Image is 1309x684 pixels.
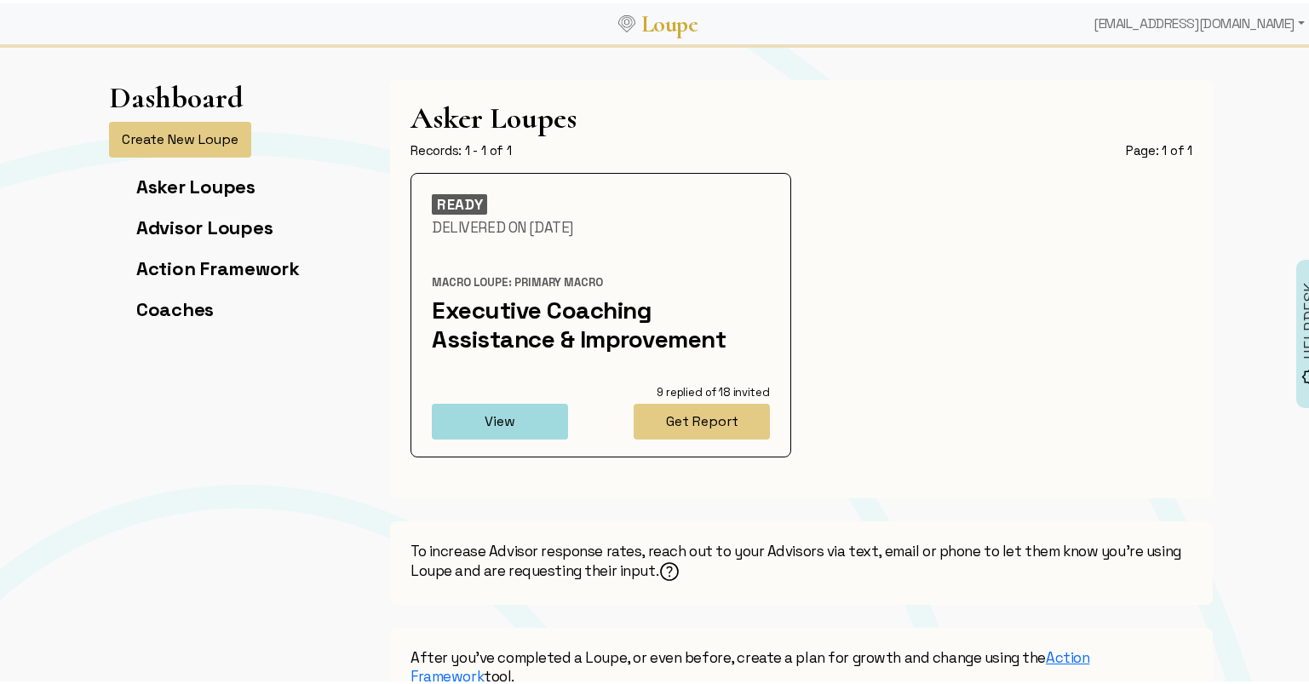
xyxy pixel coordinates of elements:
[432,272,770,287] div: Macro Loupe: Primary Macro
[634,400,770,436] button: Get Report
[432,191,487,211] div: READY
[109,118,251,154] button: Create New Loupe
[410,139,512,156] div: Records: 1 - 1 of 1
[109,77,244,112] h1: Dashboard
[136,212,273,236] a: Advisor Loupes
[432,400,568,436] button: View
[635,5,703,37] a: Loupe
[136,253,300,277] a: Action Framework
[410,645,1089,682] a: Action Framework
[432,291,726,351] a: Executive Coaching Assistance & Improvement
[658,557,680,579] img: Help
[136,171,255,195] a: Asker Loupes
[618,12,635,29] img: Loupe Logo
[615,382,770,397] div: 9 replied of 18 invited
[410,97,1192,132] h1: Asker Loupes
[658,557,680,581] helpicon: How to Ping Your Advisors
[109,77,300,335] app-left-page-nav: Dashboard
[432,215,770,233] div: Delivered On [DATE]
[390,518,1213,601] div: To increase Advisor response rates, reach out to your Advisors via text, email or phone to let th...
[1126,139,1192,156] div: Page: 1 of 1
[136,294,214,318] a: Coaches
